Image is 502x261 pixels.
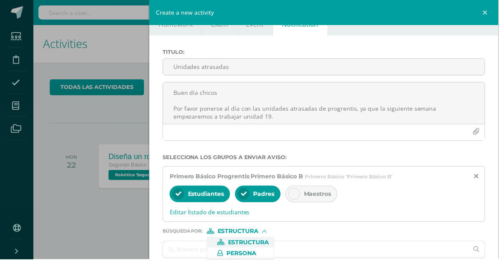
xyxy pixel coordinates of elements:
span: Maestros [306,192,334,199]
input: Titulo [164,59,488,76]
span: Estructura [219,231,261,235]
input: Ej. Primero primaria [164,243,472,259]
label: Selecciona los grupos a enviar aviso : [164,155,489,162]
span: Primero Básico Progrentis Primero Básico B [171,174,305,181]
textarea: Buen día chicos Por favor ponerse al día con las unidades atrasadas de progrentis, ya que la sigu... [164,83,488,125]
span: Primero Básico 'Primero Básico B' [307,175,395,181]
div: [object Object] [208,230,271,236]
span: Búsqueda por : [164,231,204,235]
span: Persona [228,253,258,257]
span: Padres [255,192,276,199]
span: Editar listado de estudiantes [171,210,482,218]
label: Titulo : [164,49,489,56]
span: Estructura [229,242,271,246]
span: Estudiantes [189,192,226,199]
